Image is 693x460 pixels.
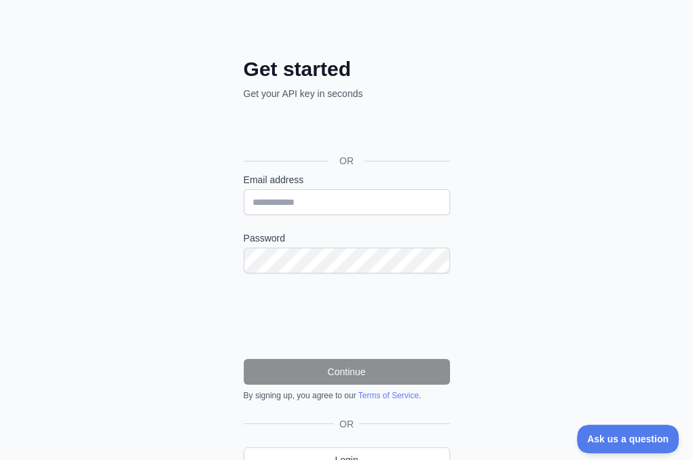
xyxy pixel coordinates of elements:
iframe: Toggle Customer Support [577,425,679,453]
iframe: Sign in with Google Button [237,115,454,145]
h2: Get started [244,57,450,81]
iframe: reCAPTCHA [244,290,450,343]
span: OR [329,154,364,168]
p: Get your API key in seconds [244,87,450,100]
a: Terms of Service [358,391,419,400]
span: OR [334,417,359,431]
label: Email address [244,173,450,187]
button: Continue [244,359,450,385]
div: By signing up, you agree to our . [244,390,450,401]
label: Password [244,231,450,245]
